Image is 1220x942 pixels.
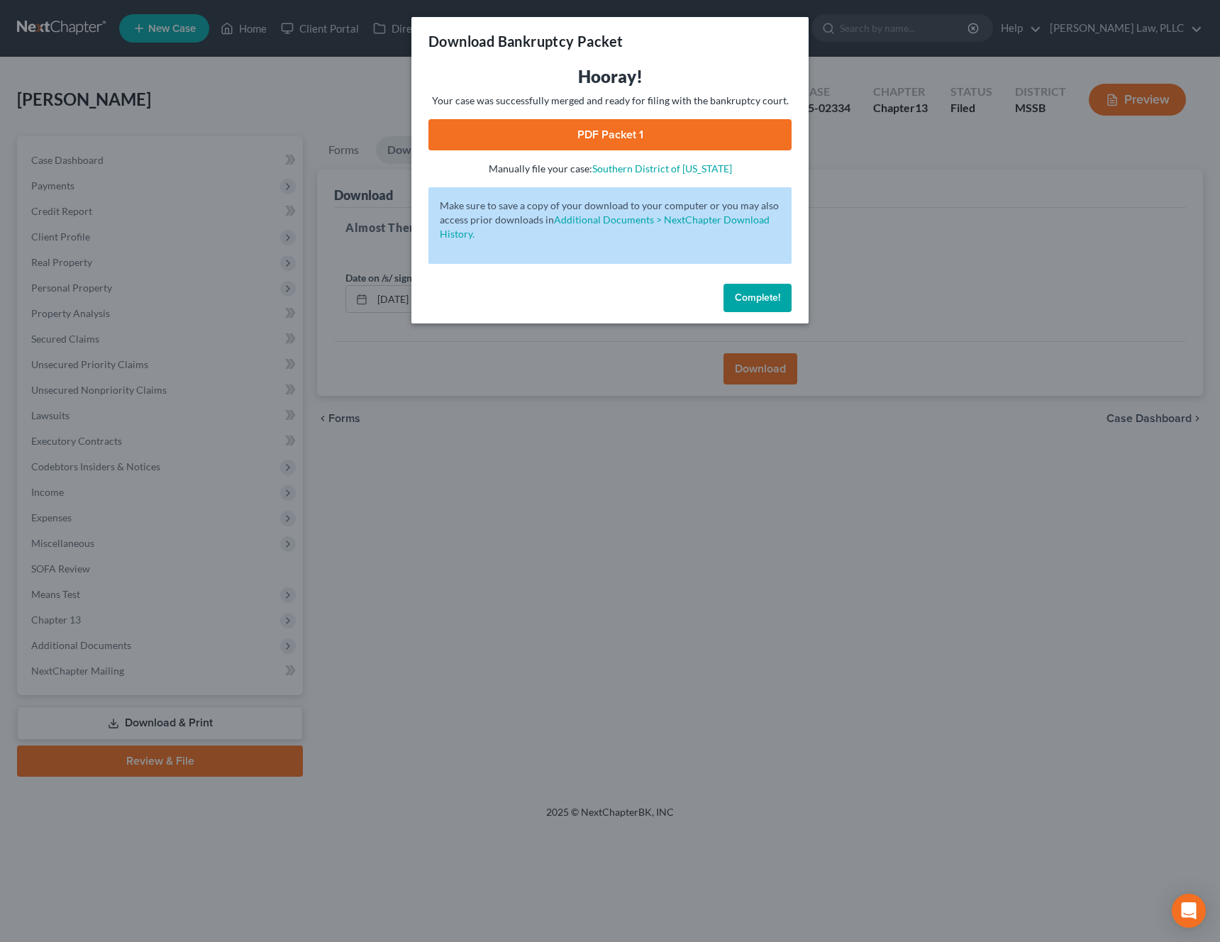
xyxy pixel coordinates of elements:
[440,214,770,240] a: Additional Documents > NextChapter Download History.
[428,119,792,150] a: PDF Packet 1
[735,292,780,304] span: Complete!
[440,199,780,241] p: Make sure to save a copy of your download to your computer or you may also access prior downloads in
[428,94,792,108] p: Your case was successfully merged and ready for filing with the bankruptcy court.
[1172,894,1206,928] div: Open Intercom Messenger
[428,65,792,88] h3: Hooray!
[428,162,792,176] p: Manually file your case:
[592,162,732,174] a: Southern District of [US_STATE]
[428,31,623,51] h3: Download Bankruptcy Packet
[723,284,792,312] button: Complete!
